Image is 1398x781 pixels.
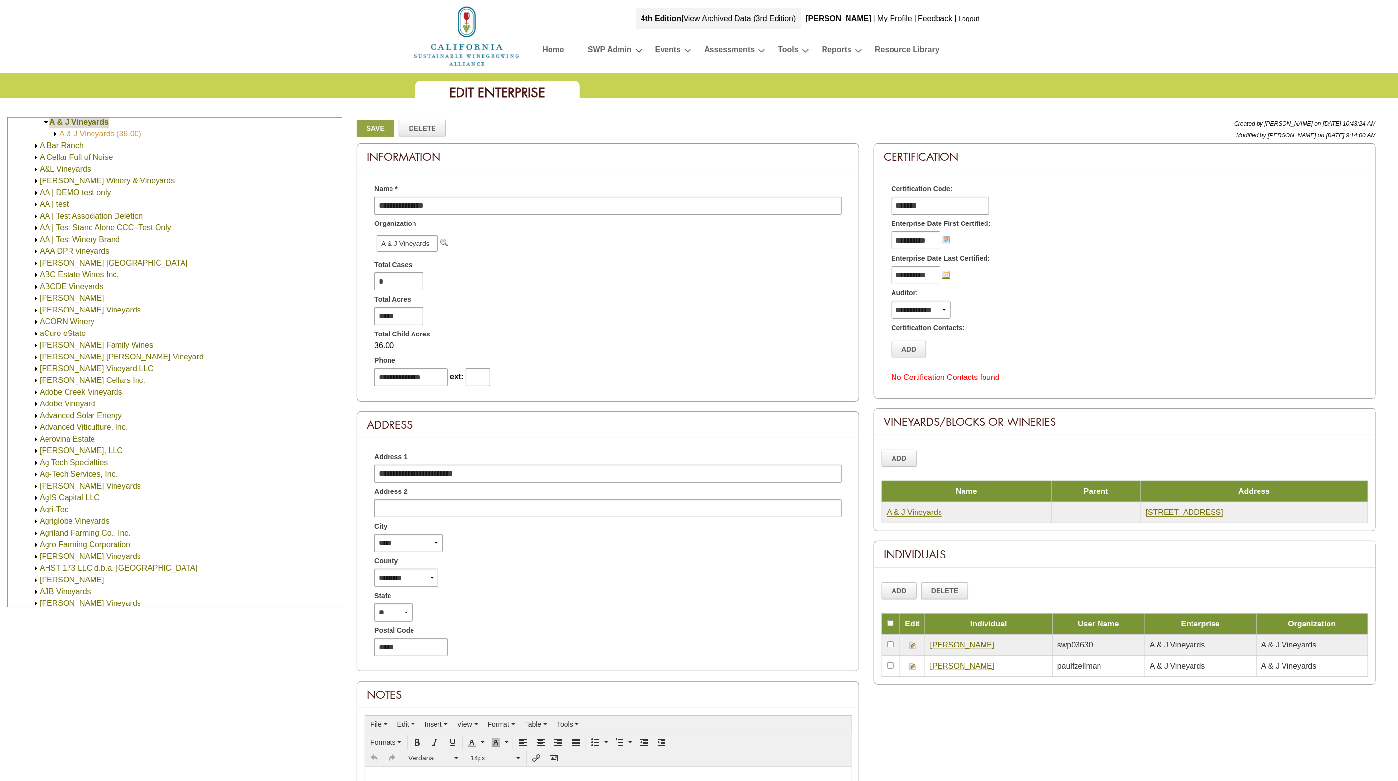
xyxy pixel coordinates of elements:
[1150,662,1205,670] span: A & J Vineyards
[1257,613,1368,634] td: Organization
[374,556,398,566] span: County
[32,436,40,443] img: Expand Aerovina Estate
[32,318,40,326] img: Expand ACORN Winery
[413,31,521,40] a: Home
[32,518,40,525] img: Expand Agriglobe Vineyards
[32,142,40,150] img: Expand A Bar Ranch
[370,720,382,728] span: File
[374,452,408,462] span: Address 1
[32,166,40,173] img: Expand A&L Vineyards
[40,388,122,396] a: Adobe Creek Vineyards
[882,450,917,467] a: Add
[874,541,1375,568] div: Individuals
[32,588,40,596] img: Expand AJB Vineyards
[374,184,397,194] span: Name *
[408,753,452,763] span: Verdana
[40,576,104,584] a: [PERSON_NAME]
[488,735,511,750] div: Background color
[918,14,952,22] a: Feedback
[588,735,611,750] div: Bullet list
[874,409,1375,435] div: Vineyards/Blocks or Wineries
[32,213,40,220] img: Expand AA | Test Association Deletion
[40,153,113,161] a: A Cellar Full of Noise
[40,482,141,490] a: [PERSON_NAME] Vineyards
[450,84,546,101] span: Edit Enterprise
[32,236,40,244] img: Expand AA | Test Winery Brand
[528,751,545,765] div: Insert/edit link
[32,377,40,384] img: Expand Adelaida Cellars Inc.
[892,341,927,357] a: Add
[40,259,188,267] a: [PERSON_NAME] [GEOGRAPHIC_DATA]
[1057,641,1093,649] span: swp03630
[909,663,917,670] img: Edit
[40,247,109,255] a: AAA DPR vineyards
[32,553,40,560] img: Expand Ahlstrand Vineyards
[357,120,394,137] a: Save
[40,470,117,478] a: Ag-Tech Services, Inc.
[40,505,69,513] a: Agri-Tec
[458,720,472,728] span: View
[40,165,91,173] a: A&L Vineyards
[32,295,40,302] img: Expand Abraham Vineyards
[40,599,141,607] a: [PERSON_NAME] Vineyards
[40,306,141,314] a: [PERSON_NAME] Vineyards
[872,8,876,29] div: |
[892,373,1000,381] span: No Certification Contacts found
[684,14,796,22] a: View Archived Data (3rd Edition)
[32,506,40,513] img: Expand Agri-Tec
[427,735,443,750] div: Italic
[374,294,411,305] span: Total Acres
[942,270,950,278] img: Choose a date
[59,130,141,138] a: A & J Vineyards (36.00)
[374,260,413,270] span: Total Cases
[1261,641,1317,649] span: A & J Vineyards
[42,119,49,126] img: Collapse A & J Vineyards
[32,342,40,349] img: Expand Adair Family Wines
[374,487,408,497] span: Address 2
[444,735,461,750] div: Underline
[40,341,153,349] a: [PERSON_NAME] Family Wines
[612,735,635,750] div: Numbered list
[40,235,120,244] a: AA | Test Winery Brand
[52,131,59,138] img: Expand A & J Vineyards (36.00)
[32,224,40,232] img: Expand AA | Test Stand Alone CCC -Test Only
[40,177,175,185] a: [PERSON_NAME] Winery & Vineyards
[942,236,950,244] img: Choose a date
[425,720,442,728] span: Insert
[40,317,94,326] a: ACORN Winery
[40,552,141,560] a: [PERSON_NAME] Vineyards
[40,587,91,596] a: AJB Vineyards
[655,43,681,60] a: Events
[366,751,383,765] div: Undo
[882,582,917,599] a: Add
[1051,481,1141,502] td: Parent
[557,720,573,728] span: Tools
[49,118,109,126] a: A & J Vineyards
[1235,120,1376,139] span: Created by [PERSON_NAME] on [DATE] 10:43:24 AM Modified by [PERSON_NAME] on [DATE] 9:14:00 AM
[409,735,426,750] div: Bold
[1146,508,1223,517] a: [STREET_ADDRESS]
[882,481,1051,502] td: Name
[374,219,416,229] span: Organization
[464,735,487,750] div: Text color
[1053,613,1145,634] td: User Name
[525,720,541,728] span: Table
[40,141,84,150] a: A Bar Ranch
[32,330,40,337] img: Expand aCure eState
[40,294,104,302] a: [PERSON_NAME]
[550,735,567,750] div: Align right
[568,735,584,750] div: Justify
[875,43,940,60] a: Resource Library
[892,184,953,194] span: Certification Code:
[588,43,632,60] a: SWP Admin
[40,364,154,373] a: [PERSON_NAME] Vineyard LLC
[32,365,40,373] img: Expand Adams Vineyard LLC
[32,565,40,572] img: Expand AHST 173 LLC d.b.a. Domaine Helena
[40,458,108,467] a: Ag Tech Specialties
[546,751,562,765] div: Insert/edit image
[384,751,400,765] div: Redo
[374,356,395,366] span: Phone
[40,493,100,502] a: AgIS Capital LLC
[822,43,851,60] a: Reports
[892,219,991,229] span: Enterprise Date First Certified:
